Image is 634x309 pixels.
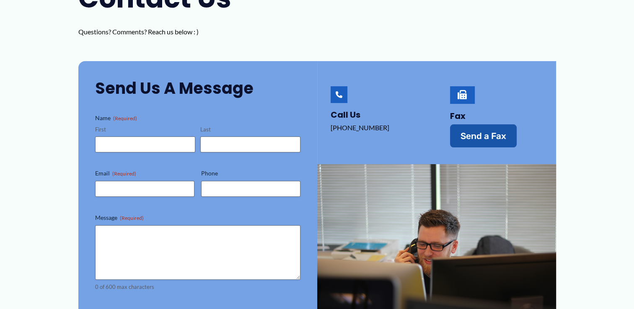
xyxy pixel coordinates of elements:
[450,124,517,147] a: Send a Fax
[95,114,137,122] legend: Name
[201,169,300,178] label: Phone
[331,109,360,121] a: Call Us
[331,121,420,134] p: [PHONE_NUMBER]‬‬
[113,115,137,121] span: (Required)
[95,283,300,291] div: 0 of 600 max characters
[95,126,195,134] label: First
[120,215,144,221] span: (Required)
[331,86,347,103] a: Call Us
[450,111,539,121] h4: Fax
[112,170,136,177] span: (Required)
[200,126,300,134] label: Last
[95,214,300,222] label: Message
[95,169,194,178] label: Email
[461,131,506,140] span: Send a Fax
[78,26,250,38] p: Questions? Comments? Reach us below : )
[95,78,300,98] h2: Send Us a Message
